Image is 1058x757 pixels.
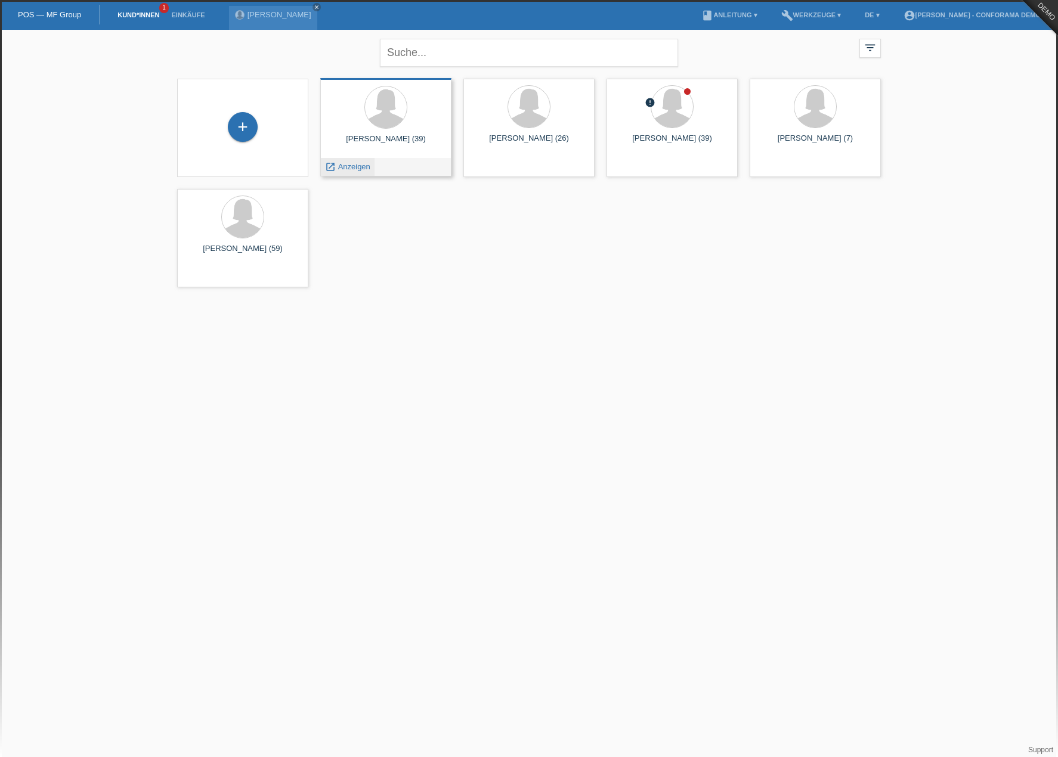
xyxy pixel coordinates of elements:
a: bookAnleitung ▾ [695,11,763,18]
div: Kund*in hinzufügen [228,117,257,137]
i: close [314,4,320,10]
i: error [645,97,655,108]
a: POS — MF Group [18,10,81,19]
div: [PERSON_NAME] (39) [330,134,442,153]
a: buildWerkzeuge ▾ [775,11,847,18]
i: launch [325,162,336,172]
a: [PERSON_NAME] [248,10,311,19]
a: Support [1028,746,1053,754]
div: Unbestätigt, in Bearbeitung [645,97,655,110]
div: [PERSON_NAME] (26) [473,134,585,153]
i: filter_list [864,41,877,54]
div: [PERSON_NAME] (7) [759,134,871,153]
i: book [701,10,713,21]
a: Einkäufe [165,11,211,18]
a: close [313,3,321,11]
a: Kund*innen [112,11,165,18]
div: [PERSON_NAME] (39) [616,134,728,153]
input: Suche... [380,39,678,67]
i: build [781,10,793,21]
span: 1 [159,3,169,13]
div: [PERSON_NAME] (59) [187,244,299,263]
a: DE ▾ [859,11,885,18]
span: Anzeigen [338,162,370,171]
a: launch Anzeigen [325,162,370,171]
i: account_circle [904,10,915,21]
a: account_circle[PERSON_NAME] - Conforama Demo ▾ [898,11,1052,18]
